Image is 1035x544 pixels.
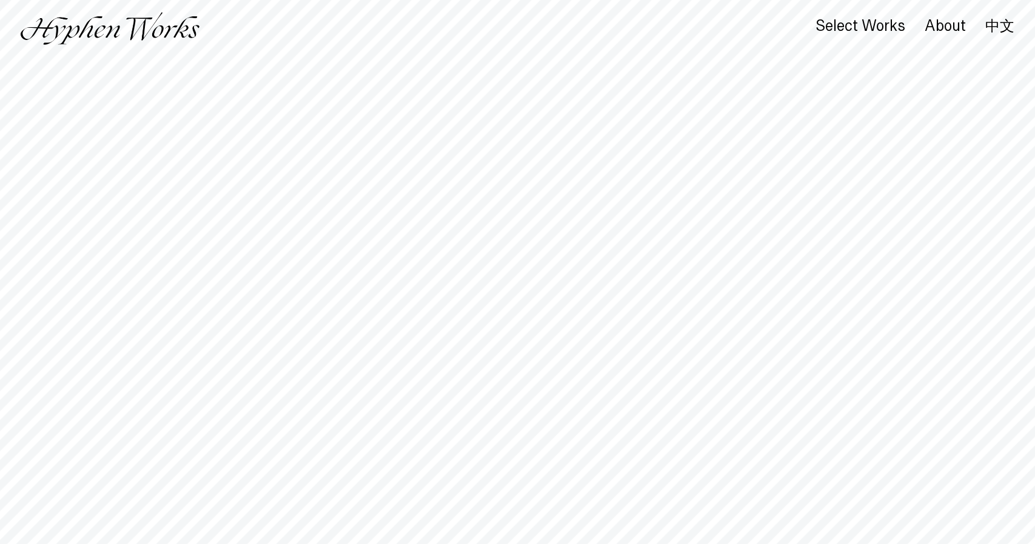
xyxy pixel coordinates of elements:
div: Select Works [816,18,905,35]
a: Select Works [816,20,905,33]
a: 中文 [985,19,1014,33]
div: About [925,18,966,35]
a: About [925,20,966,33]
img: Hyphen Works [21,12,199,45]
